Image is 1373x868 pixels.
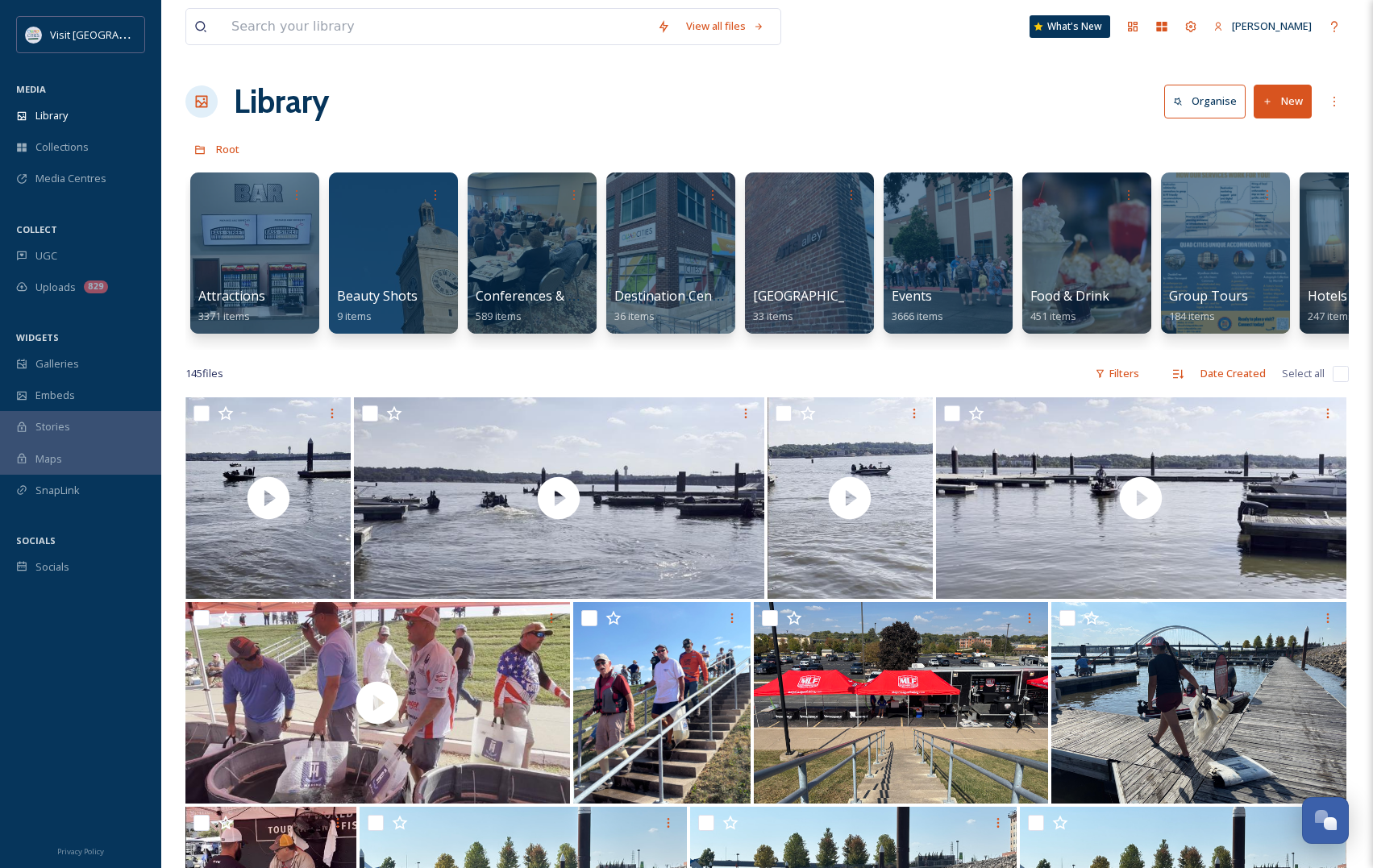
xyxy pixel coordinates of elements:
[753,289,883,323] a: [GEOGRAPHIC_DATA]33 items
[35,451,62,467] span: Maps
[35,171,106,186] span: Media Centres
[198,287,265,305] span: Attractions
[892,289,943,323] a: Events3666 items
[16,83,46,95] span: MEDIA
[35,280,76,295] span: Uploads
[476,287,643,305] span: Conferences & Tradeshows
[753,287,883,305] span: [GEOGRAPHIC_DATA]
[185,397,351,599] img: thumbnail
[35,139,89,155] span: Collections
[35,356,79,372] span: Galleries
[16,223,57,235] span: COLLECT
[84,280,108,293] div: 829
[476,309,522,323] span: 589 items
[57,846,104,857] span: Privacy Policy
[1302,797,1349,844] button: Open Chat
[892,309,943,323] span: 3666 items
[1254,85,1312,118] button: New
[35,419,70,434] span: Stories
[337,309,372,323] span: 9 items
[1282,366,1325,381] span: Select all
[753,309,793,323] span: 33 items
[1232,19,1312,33] span: [PERSON_NAME]
[1169,309,1215,323] span: 184 items
[678,10,772,42] a: View all files
[354,397,764,599] img: thumbnail
[476,289,643,323] a: Conferences & Tradeshows589 items
[216,139,239,159] a: Root
[57,841,104,860] a: Privacy Policy
[185,366,223,381] span: 145 file s
[892,287,932,305] span: Events
[1308,309,1354,323] span: 247 items
[1087,358,1147,389] div: Filters
[35,483,80,498] span: SnapLink
[1169,289,1248,323] a: Group Tours184 items
[1051,602,1346,804] img: IMG_3611.HEIC
[1030,309,1076,323] span: 451 items
[1030,289,1109,323] a: Food & Drink451 items
[35,108,68,123] span: Library
[35,559,69,575] span: Socials
[768,397,933,599] img: thumbnail
[26,27,42,43] img: QCCVB_VISIT_vert_logo_4c_tagline_122019.svg
[1192,358,1274,389] div: Date Created
[573,602,751,804] img: IMG_3598.HEIC
[35,388,75,403] span: Embeds
[198,289,265,323] a: Attractions3371 items
[1030,287,1109,305] span: Food & Drink
[936,397,1346,599] img: thumbnail
[614,289,736,323] a: Destination Centers36 items
[198,309,250,323] span: 3371 items
[614,287,736,305] span: Destination Centers
[234,77,329,126] a: Library
[337,289,418,323] a: Beauty Shots9 items
[223,9,649,44] input: Search your library
[16,331,59,343] span: WIDGETS
[1169,287,1248,305] span: Group Tours
[50,27,175,42] span: Visit [GEOGRAPHIC_DATA]
[216,142,239,156] span: Root
[1164,85,1246,118] button: Organise
[35,248,57,264] span: UGC
[185,602,570,804] img: thumbnail
[1030,15,1110,38] a: What's New
[337,287,418,305] span: Beauty Shots
[754,602,1049,804] img: IMG_3582.HEIC
[614,309,655,323] span: 36 items
[1205,10,1320,42] a: [PERSON_NAME]
[16,534,56,546] span: SOCIALS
